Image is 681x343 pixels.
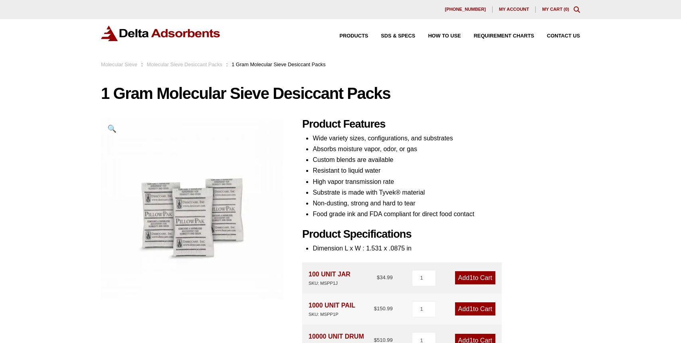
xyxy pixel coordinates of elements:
div: SKU: MSPP1J [309,280,350,287]
a: Molecular Sieve Desiccant Packs [147,61,222,67]
a: 1 Gram Molecular Sieve Desiccant Packs [101,205,283,211]
span: $ [374,337,377,343]
span: SDS & SPECS [381,34,415,39]
li: Substrate is made with Tyvek® material [313,187,580,198]
span: : [226,61,228,67]
h1: 1 Gram Molecular Sieve Desiccant Packs [101,85,580,102]
bdi: 150.99 [374,306,393,311]
span: How to Use [428,34,461,39]
a: Products [327,34,368,39]
li: High vapor transmission rate [313,176,580,187]
li: Food grade ink and FDA compliant for direct food contact [313,209,580,219]
div: 1000 UNIT PAIL [309,300,355,318]
bdi: 510.99 [374,337,393,343]
a: Add1to Cart [455,271,495,284]
a: How to Use [415,34,461,39]
a: Contact Us [534,34,580,39]
li: Absorbs moisture vapor, odor, or gas [313,144,580,154]
span: $ [377,274,380,280]
h2: Product Features [302,118,580,131]
li: Custom blends are available [313,154,580,165]
li: Wide variety sizes, configurations, and substrates [313,133,580,144]
span: 🔍 [107,124,117,133]
a: Requirement Charts [461,34,534,39]
span: Products [340,34,368,39]
span: Requirement Charts [474,34,534,39]
a: SDS & SPECS [368,34,415,39]
div: Toggle Modal Content [574,6,580,13]
div: SKU: MSPP1P [309,311,355,318]
a: View full-screen image gallery [101,118,123,140]
a: My account [493,6,536,13]
span: 1 Gram Molecular Sieve Desiccant Packs [232,61,325,67]
h2: Product Specifications [302,228,580,241]
span: My account [499,7,529,12]
span: Contact Us [547,34,580,39]
li: Resistant to liquid water [313,165,580,176]
span: 1 [469,306,473,312]
img: Delta Adsorbents [101,26,221,41]
span: $ [374,306,377,311]
a: Molecular Sieve [101,61,137,67]
a: [PHONE_NUMBER] [438,6,493,13]
li: Non-dusting, strong and hard to tear [313,198,580,209]
span: 0 [565,7,568,12]
div: 100 UNIT JAR [309,269,350,287]
span: : [141,61,143,67]
span: 1 [469,274,473,281]
li: Dimension L x W : 1.531 x .0875 in [313,243,580,254]
bdi: 34.99 [377,274,393,280]
a: Add1to Cart [455,302,495,315]
a: My Cart (0) [542,7,569,12]
span: [PHONE_NUMBER] [445,7,486,12]
img: 1 Gram Molecular Sieve Desiccant Packs [101,118,283,300]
